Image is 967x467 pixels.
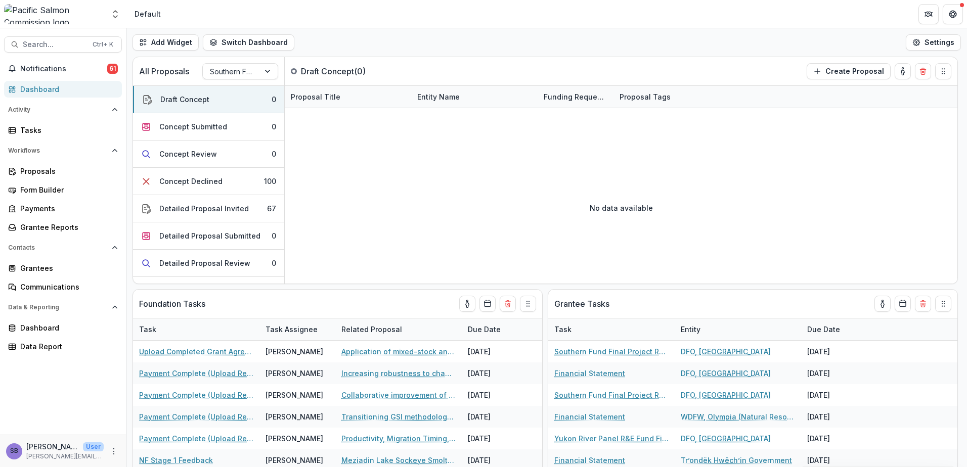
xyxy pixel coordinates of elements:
[590,203,653,213] p: No data available
[20,125,114,135] div: Tasks
[285,86,411,108] div: Proposal Title
[675,318,801,340] div: Entity
[266,455,323,465] div: [PERSON_NAME]
[272,94,276,105] div: 0
[554,411,625,422] a: Financial Statement
[20,222,114,232] div: Grantee Reports
[139,411,253,422] a: Payment Complete (Upload Remittance Advice)
[538,86,613,108] div: Funding Requested
[139,368,253,379] a: Payment Complete (Upload Remittance Advice)
[4,278,122,295] a: Communications
[462,406,538,428] div: [DATE]
[538,91,613,102] div: Funding Requested
[462,362,538,384] div: [DATE]
[26,441,79,452] p: [PERSON_NAME]
[459,296,475,312] button: toggle-assigned-to-me
[266,368,323,379] div: [PERSON_NAME]
[139,455,213,465] a: NF Stage 1 Feedback
[681,455,792,465] a: Trʼondëk Hwëchʼin Government
[4,319,122,336] a: Dashboard
[4,163,122,179] a: Proposals
[159,149,217,159] div: Concept Review
[462,341,538,362] div: [DATE]
[4,102,122,118] button: Open Activity
[906,34,961,51] button: Settings
[133,113,284,141] button: Concept Submitted0
[4,200,122,217] a: Payments
[133,86,284,113] button: Draft Concept0
[895,296,911,312] button: Calendar
[259,318,335,340] div: Task Assignee
[4,143,122,159] button: Open Workflows
[462,318,538,340] div: Due Date
[548,318,675,340] div: Task
[4,338,122,355] a: Data Report
[554,455,625,465] a: Financial Statement
[807,63,891,79] button: Create Proposal
[133,318,259,340] div: Task
[20,282,114,292] div: Communications
[267,203,276,214] div: 67
[4,81,122,98] a: Dashboard
[20,166,114,176] div: Proposals
[462,324,507,335] div: Due Date
[23,40,86,49] span: Search...
[20,322,114,333] div: Dashboard
[20,203,114,214] div: Payments
[266,346,323,357] div: [PERSON_NAME]
[133,222,284,250] button: Detailed Proposal Submitted0
[411,86,538,108] div: Entity Name
[4,4,104,24] img: Pacific Salmon Commission logo
[681,390,771,400] a: DFO, [GEOGRAPHIC_DATA]
[10,448,18,454] div: Sascha Bendt
[341,433,456,444] a: Productivity, Migration Timing, and Survival of Sockeye, Coho, and Pink Salmon at [GEOGRAPHIC_DAT...
[20,65,107,73] span: Notifications
[341,368,456,379] a: Increasing robustness to changing river conditions at the [GEOGRAPHIC_DATA] Site: Bank Remediatio...
[500,296,516,312] button: Delete card
[915,63,931,79] button: Delete card
[548,324,578,335] div: Task
[4,36,122,53] button: Search...
[20,184,114,195] div: Form Builder
[8,244,108,251] span: Contacts
[139,346,253,357] a: Upload Completed Grant Agreements
[259,324,324,335] div: Task Assignee
[4,299,122,315] button: Open Data & Reporting
[681,433,771,444] a: DFO, [GEOGRAPHIC_DATA]
[8,106,108,113] span: Activity
[83,442,104,451] p: User
[613,91,677,102] div: Proposal Tags
[133,195,284,222] button: Detailed Proposal Invited67
[272,258,276,268] div: 0
[479,296,496,312] button: Calendar
[554,390,669,400] a: Southern Fund Final Project Report
[108,445,120,457] button: More
[139,433,253,444] a: Payment Complete (Upload Remittance Advice)
[133,34,199,51] button: Add Widget
[874,296,891,312] button: toggle-assigned-to-me
[139,390,253,400] a: Payment Complete (Upload Remittance Advice)
[935,296,951,312] button: Drag
[203,34,294,51] button: Switch Dashboard
[135,9,161,19] div: Default
[411,91,466,102] div: Entity Name
[91,39,115,50] div: Ctrl + K
[159,258,250,268] div: Detailed Proposal Review
[554,298,609,310] p: Grantee Tasks
[341,346,456,357] a: Application of mixed-stock analysis for Yukon River fall chum salmon
[935,63,951,79] button: Drag
[341,455,456,465] a: Meziadin Lake Sockeye Smolt Assessment Program - 2026
[4,219,122,236] a: Grantee Reports
[139,65,189,77] p: All Proposals
[520,296,536,312] button: Drag
[613,86,740,108] div: Proposal Tags
[4,181,122,198] a: Form Builder
[272,230,276,241] div: 0
[301,65,377,77] p: Draft Concept ( 0 )
[133,168,284,195] button: Concept Declined100
[266,411,323,422] div: [PERSON_NAME]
